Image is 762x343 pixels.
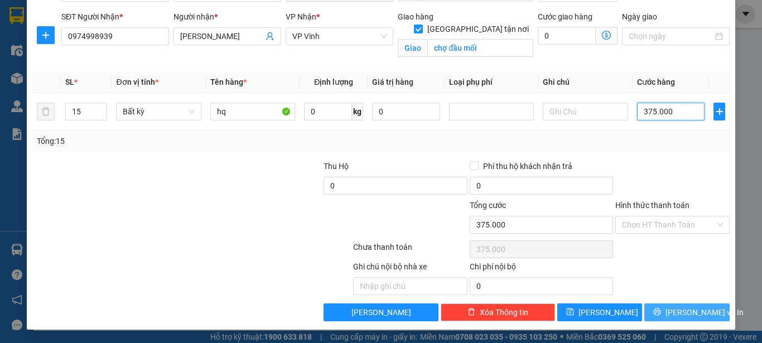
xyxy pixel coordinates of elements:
span: SL [65,78,74,86]
span: [GEOGRAPHIC_DATA] tận nơi [423,23,533,35]
span: [PERSON_NAME] và In [665,306,744,318]
th: Loại phụ phí [445,71,538,93]
span: dollar-circle [602,31,611,40]
span: Tên hàng [210,78,247,86]
button: delete [37,103,55,120]
div: Ghi chú nội bộ nhà xe [353,260,467,277]
span: plus [714,107,725,116]
label: Hình thức thanh toán [615,201,689,210]
div: Tổng: 15 [37,135,295,147]
span: Giá trị hàng [372,78,413,86]
th: Ghi chú [538,71,632,93]
button: save[PERSON_NAME] [557,303,643,321]
span: VP Vinh [292,28,387,45]
button: [PERSON_NAME] [324,303,438,321]
label: Cước giao hàng [538,12,592,21]
span: Phí thu hộ khách nhận trả [479,160,577,172]
span: Thu Hộ [324,162,349,171]
span: Giao [398,39,427,57]
div: Người nhận [173,11,281,23]
input: Nhập ghi chú [353,277,467,295]
input: Ghi Chú [543,103,628,120]
input: VD: Bàn, Ghế [210,103,295,120]
div: SĐT Người Nhận [61,11,169,23]
span: Bất kỳ [123,103,194,120]
span: Đơn vị tính [116,78,158,86]
span: printer [653,308,661,317]
span: VP Nhận [286,12,316,21]
span: plus [37,31,54,40]
input: Cước giao hàng [538,27,596,45]
label: Ngày giao [622,12,657,21]
button: deleteXóa Thông tin [441,303,555,321]
span: [PERSON_NAME] [351,306,411,318]
span: Định lượng [314,78,353,86]
input: Ngày giao [629,30,713,42]
div: Chi phí nội bộ [470,260,613,277]
span: save [566,308,574,317]
span: kg [352,103,363,120]
button: plus [37,26,55,44]
div: Chưa thanh toán [352,241,469,260]
span: user-add [266,32,274,41]
span: Xóa Thông tin [480,306,528,318]
button: plus [713,103,725,120]
input: Giao tận nơi [427,39,533,57]
span: Tổng cước [470,201,506,210]
button: printer[PERSON_NAME] và In [644,303,730,321]
span: Giao hàng [398,12,433,21]
span: Cước hàng [637,78,675,86]
span: delete [467,308,475,317]
input: 0 [372,103,440,120]
span: [PERSON_NAME] [578,306,638,318]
